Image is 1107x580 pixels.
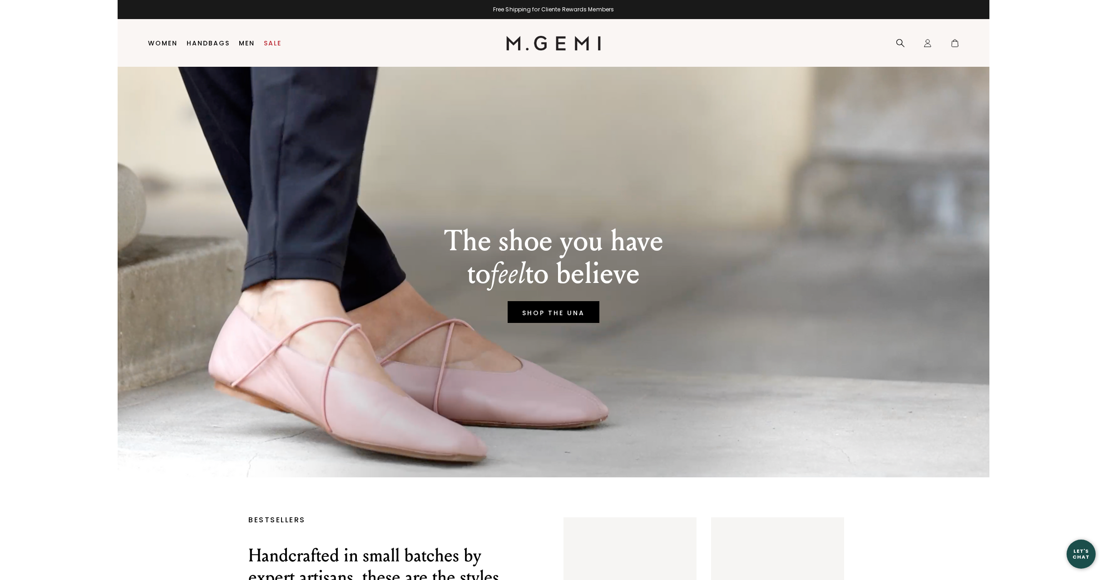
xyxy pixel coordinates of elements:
div: Free Shipping for Cliente Rewards Members [118,6,989,13]
a: Handbags [187,40,230,47]
p: The shoe you have [444,225,663,258]
a: Men [239,40,255,47]
a: Sale [264,40,282,47]
img: M.Gemi [506,36,601,50]
a: SHOP THE UNA [508,301,599,323]
a: Women [148,40,178,47]
em: feel [490,256,525,291]
p: to to believe [444,258,663,290]
div: Let's Chat [1067,548,1096,560]
p: BESTSELLERS [248,517,520,523]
